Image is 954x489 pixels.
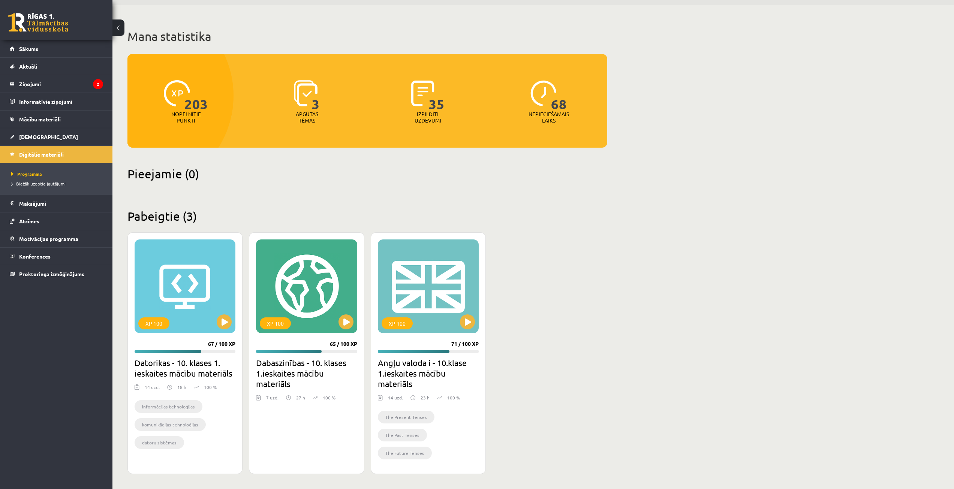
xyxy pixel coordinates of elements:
h2: Pabeigtie (3) [127,209,607,223]
a: Biežāk uzdotie jautājumi [11,180,105,187]
li: komunikācijas tehnoloģijas [135,418,206,431]
a: Motivācijas programma [10,230,103,247]
h2: Dabaszinības - 10. klases 1.ieskaites mācību materiāls [256,357,357,389]
h2: Datorikas - 10. klases 1. ieskaites mācību materiāls [135,357,235,378]
p: Apgūtās tēmas [292,111,322,124]
a: Ziņojumi2 [10,75,103,93]
h2: Pieejamie (0) [127,166,607,181]
a: Konferences [10,248,103,265]
li: The Past Tenses [378,429,427,441]
span: 35 [429,80,445,111]
span: [DEMOGRAPHIC_DATA] [19,133,78,140]
a: Sākums [10,40,103,57]
a: Digitālie materiāli [10,146,103,163]
p: 18 h [177,384,186,390]
a: [DEMOGRAPHIC_DATA] [10,128,103,145]
span: 203 [184,80,208,111]
span: Sākums [19,45,38,52]
legend: Ziņojumi [19,75,103,93]
span: Atzīmes [19,218,39,224]
span: Programma [11,171,42,177]
h1: Mana statistika [127,29,607,44]
p: Nepieciešamais laiks [529,111,569,124]
span: Mācību materiāli [19,116,61,123]
li: The Present Tenses [378,411,434,423]
span: Proktoringa izmēģinājums [19,271,84,277]
a: Maksājumi [10,195,103,212]
img: icon-completed-tasks-ad58ae20a441b2904462921112bc710f1caf180af7a3daa7317a5a94f2d26646.svg [411,80,434,106]
a: Programma [11,170,105,177]
div: XP 100 [382,317,413,329]
p: 100 % [204,384,217,390]
div: 14 uzd. [388,394,403,405]
p: Nopelnītie punkti [171,111,201,124]
span: 3 [312,80,320,111]
div: XP 100 [138,317,169,329]
h2: Angļu valoda i - 10.klase 1.ieskaites mācību materiāls [378,357,479,389]
a: Mācību materiāli [10,111,103,128]
img: icon-clock-7be60019b62300814b6bd22b8e044499b485619524d84068768e800edab66f18.svg [530,80,557,106]
p: 100 % [447,394,460,401]
li: informācijas tehnoloģijas [135,400,202,413]
img: icon-learned-topics-4a711ccc23c960034f471b6e78daf4a3bad4a20eaf4de84257b87e66633f6470.svg [294,80,318,106]
p: Izpildīti uzdevumi [413,111,442,124]
legend: Informatīvie ziņojumi [19,93,103,110]
span: Biežāk uzdotie jautājumi [11,181,66,187]
a: Aktuāli [10,58,103,75]
p: 23 h [421,394,430,401]
div: 14 uzd. [145,384,160,395]
a: Atzīmes [10,212,103,230]
i: 2 [93,79,103,89]
p: 27 h [296,394,305,401]
span: Digitālie materiāli [19,151,64,158]
span: 68 [551,80,567,111]
legend: Maksājumi [19,195,103,212]
span: Konferences [19,253,51,260]
a: Informatīvie ziņojumi [10,93,103,110]
div: 7 uzd. [266,394,279,405]
li: The Future Tenses [378,447,432,459]
a: Proktoringa izmēģinājums [10,265,103,283]
li: datoru sistēmas [135,436,184,449]
a: Rīgas 1. Tālmācības vidusskola [8,13,68,32]
p: 100 % [323,394,335,401]
span: Aktuāli [19,63,37,70]
div: XP 100 [260,317,291,329]
span: Motivācijas programma [19,235,78,242]
img: icon-xp-0682a9bc20223a9ccc6f5883a126b849a74cddfe5390d2b41b4391c66f2066e7.svg [164,80,190,106]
